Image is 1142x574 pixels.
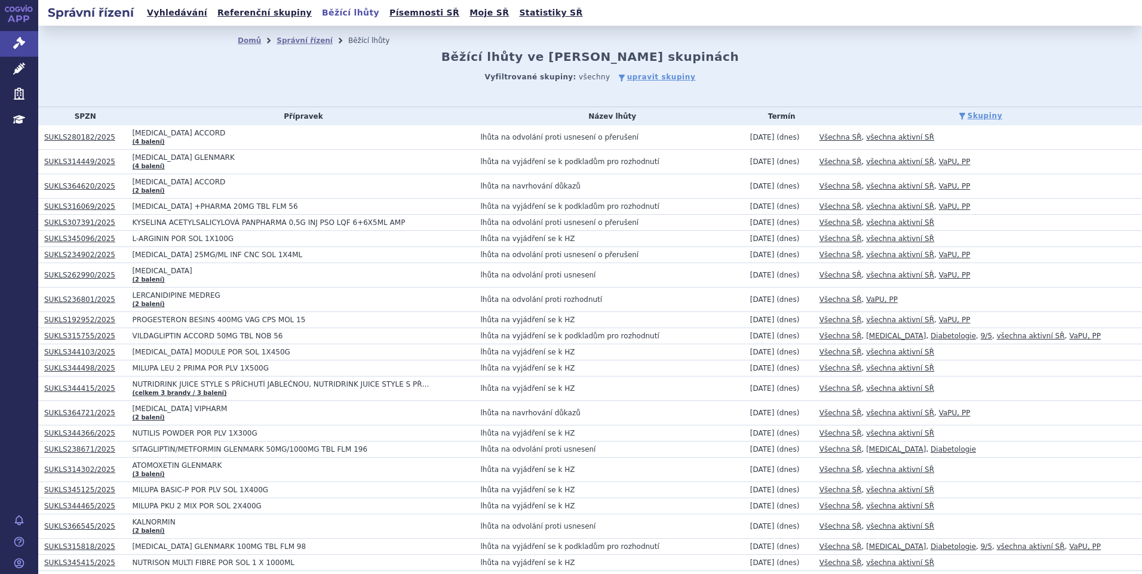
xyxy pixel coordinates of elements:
span: , [862,384,864,393]
span: , [862,251,864,259]
span: , [862,316,864,324]
span: (dnes) [776,429,799,437]
span: [DATE] [750,542,775,551]
a: VaPU, PP [866,295,898,304]
span: [DATE] [750,332,775,340]
strong: Vyfiltrované skupiny: [485,73,576,81]
span: [DATE] [750,502,775,510]
a: (4 balení) [132,138,164,145]
td: lhůta na navrhování důkazů [475,401,744,425]
span: [DATE] [750,348,775,356]
a: VaPU, PP [1069,542,1101,551]
td: lhůta na vyjádření se k HZ [475,312,744,328]
span: MILUPA BASIC-P POR PLV SOL 1X400G [132,486,431,494]
span: MILUPA LEU 2 PRIMA POR PLV 1X500G [132,364,431,372]
a: Všechna SŘ [819,445,862,453]
span: (dnes) [776,158,799,166]
span: (dnes) [776,465,799,474]
span: (dnes) [776,251,799,259]
span: LERCANIDIPINE MEDREG [132,291,431,300]
span: , [934,182,937,190]
a: všechna aktivní SŘ [866,348,934,356]
a: SUKLS364620/2025 [44,182,115,190]
td: lhůta na odvolání proti usnesení [475,263,744,288]
a: všechna aktivní SŘ [997,332,1065,340]
span: [DATE] [750,465,775,474]
a: Všechna SŘ [819,234,862,243]
a: SUKLS345125/2025 [44,486,115,494]
a: SUKLS280182/2025 [44,133,115,141]
span: [MEDICAL_DATA] ACCORD [132,129,431,137]
span: [DATE] [750,234,775,243]
span: všechny [579,73,610,81]
a: všechna aktivní SŘ [866,182,934,190]
span: [MEDICAL_DATA] GLENMARK 100MG TBL FLM 98 [132,542,431,551]
td: lhůta na vyjádření se k HZ [475,482,744,498]
a: všechna aktivní SŘ [866,502,934,510]
a: Všechna SŘ [819,522,862,530]
span: [DATE] [750,133,775,141]
span: , [976,542,978,551]
td: lhůta na vyjádření se k podkladům pro rozhodnutí [475,328,744,344]
a: (2 balení) [132,301,164,307]
a: všechna aktivní SŘ [866,234,934,243]
span: , [862,522,864,530]
a: všechna aktivní SŘ [866,429,934,437]
a: SUKLS315818/2025 [44,542,115,551]
a: všechna aktivní SŘ [866,202,934,211]
a: všechna aktivní SŘ [866,158,934,166]
a: [MEDICAL_DATA] [866,332,926,340]
span: , [862,558,864,567]
th: SPZN [38,107,126,125]
span: (dnes) [776,542,799,551]
span: , [934,251,937,259]
a: Domů [238,36,261,45]
a: Skupiny [959,111,1002,121]
a: Všechna SŘ [819,364,862,372]
td: lhůta na odvolání proti usnesení o přerušení [475,247,744,263]
a: SUKLS344465/2025 [44,502,115,510]
a: SUKLS307391/2025 [44,218,115,227]
a: SUKLS366545/2025 [44,522,115,530]
span: , [926,332,928,340]
span: [DATE] [750,158,775,166]
a: Diabetologie [931,445,976,453]
a: VaPU, PP [939,158,971,166]
span: [DATE] [750,218,775,227]
a: Všechna SŘ [819,332,862,340]
span: (dnes) [776,332,799,340]
span: , [934,158,937,166]
a: Diabetologie [931,542,976,551]
a: [MEDICAL_DATA] [866,542,926,551]
span: [DATE] [750,486,775,494]
a: VaPU, PP [939,271,971,279]
span: [MEDICAL_DATA] 25MG/ML INF CNC SOL 1X4ML [132,251,431,259]
a: SUKLS345415/2025 [44,558,115,567]
a: (3 balení) [132,471,164,477]
a: všechna aktivní SŘ [866,409,934,417]
a: všechna aktivní SŘ [866,486,934,494]
span: , [862,202,864,211]
td: lhůta na vyjádření se k HZ [475,425,744,442]
a: VaPU, PP [939,182,971,190]
a: všechna aktivní SŘ [866,218,934,227]
a: všechna aktivní SŘ [997,542,1065,551]
a: SUKLS344498/2025 [44,364,115,372]
span: KALNORMIN [132,518,431,526]
td: lhůta na vyjádření se k HZ [475,377,744,401]
a: všechna aktivní SŘ [866,558,934,567]
a: Všechna SŘ [819,502,862,510]
a: Všechna SŘ [819,316,862,324]
a: Všechna SŘ [819,409,862,417]
span: (dnes) [776,271,799,279]
a: Všechna SŘ [819,133,862,141]
span: [DATE] [750,271,775,279]
span: [DATE] [750,202,775,211]
a: Vyhledávání [143,5,211,21]
a: Diabetologie [931,332,976,340]
span: [DATE] [750,295,775,304]
a: všechna aktivní SŘ [866,364,934,372]
a: Všechna SŘ [819,218,862,227]
a: VaPU, PP [1069,332,1101,340]
span: , [992,332,994,340]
